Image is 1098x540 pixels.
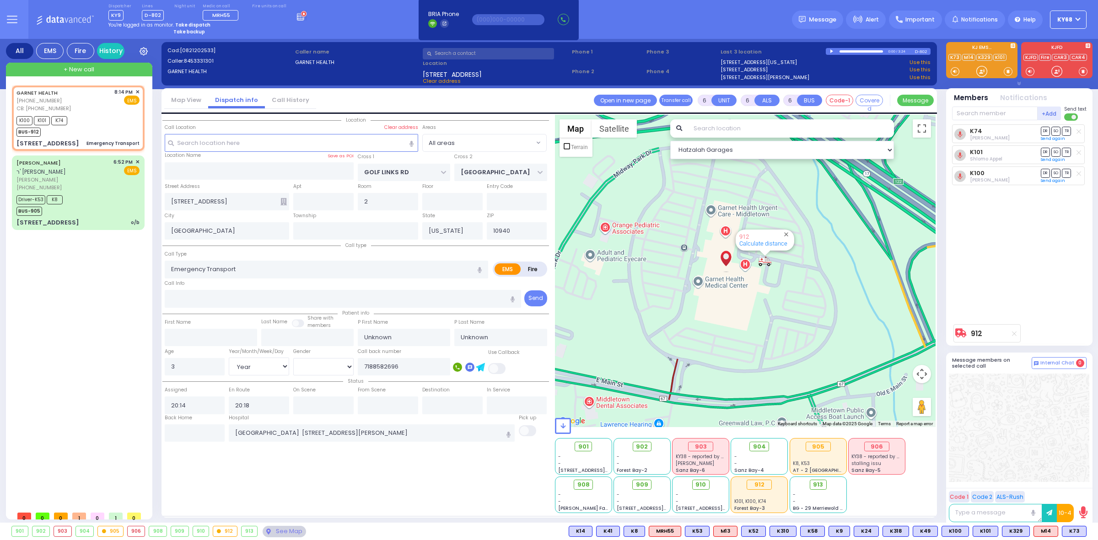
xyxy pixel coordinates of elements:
[54,513,68,519] span: 0
[165,319,191,326] label: First Name
[295,48,420,56] label: Caller name
[676,491,678,498] span: -
[721,74,809,81] a: [STREET_ADDRESS][PERSON_NAME]
[685,526,710,537] div: BLS
[676,505,762,512] span: [STREET_ADDRESS][PERSON_NAME]
[113,159,133,166] span: 6:52 PM
[114,89,133,96] span: 8:14 PM
[124,96,140,105] span: EMS
[307,322,331,329] span: members
[487,212,494,219] label: ZIP
[423,77,461,85] span: Clear address
[524,290,547,306] button: Send
[1064,106,1087,112] span: Send text
[617,498,619,505] span: -
[165,134,418,151] input: Search location here
[782,230,791,239] button: Close
[572,48,643,56] span: Phone 1
[753,442,766,451] span: 904
[1002,526,1030,537] div: K329
[422,183,433,190] label: Floor
[165,348,174,355] label: Age
[6,43,33,59] div: All
[1032,357,1087,369] button: Internal Chat 0
[47,195,63,204] span: K8
[295,59,420,66] label: GARNET HEALTH
[358,153,374,160] label: Cross 1
[793,505,844,512] span: BG - 29 Merriewold S.
[1057,504,1074,522] button: 10-4
[676,467,705,474] span: Sanz Bay-6
[180,47,215,54] span: [0821202533]
[913,398,931,416] button: Drag Pegman onto the map to open Street View
[961,16,998,24] span: Notifications
[242,526,258,536] div: 913
[659,95,693,106] button: Transfer call
[173,28,205,35] strong: Take backup
[636,480,648,489] span: 909
[915,48,931,55] div: D-802
[171,526,188,536] div: 909
[16,128,41,137] span: BUS-912
[970,134,1010,141] span: Mordechai Goldberger
[487,386,510,394] label: In Service
[423,70,482,77] span: [STREET_ADDRESS]
[676,498,678,505] span: -
[422,386,450,394] label: Destination
[36,43,64,59] div: EMS
[108,21,174,28] span: You're logged in as monitor.
[758,256,772,267] div: 912
[124,166,140,175] span: EMS
[624,526,645,537] div: BLS
[688,442,713,452] div: 903
[649,526,681,537] div: MRH55
[676,460,714,467] span: spinka
[1052,54,1069,61] a: CAR3
[970,149,983,155] a: K101
[854,526,879,537] div: K24
[646,68,718,75] span: Phone 4
[1021,45,1093,52] label: KJFD
[16,105,71,112] span: CB: [PHONE_NUMBER]
[578,442,589,451] span: 901
[970,128,982,134] a: K74
[229,424,515,442] input: Search hospital
[1070,54,1087,61] a: CAR4
[741,526,766,537] div: BLS
[617,491,619,498] span: -
[813,480,823,489] span: 913
[970,176,1010,183] span: Solomon Polatsek
[721,66,768,74] a: [STREET_ADDRESS]
[212,11,230,19] span: MRH55
[617,467,647,474] span: Forest Bay-2
[713,526,737,537] div: M13
[72,513,86,519] span: 1
[341,242,371,249] span: Call type
[913,526,938,537] div: K49
[913,365,931,383] button: Map camera controls
[1041,169,1050,177] span: DR
[16,159,61,166] a: [PERSON_NAME]
[734,460,737,467] span: -
[888,46,896,57] div: 0:00
[261,318,287,326] label: Last Name
[711,95,737,106] button: UNIT
[636,442,648,451] span: 902
[384,124,418,131] label: Clear address
[952,357,1032,369] h5: Message members on selected call
[624,526,645,537] div: K8
[1051,169,1060,177] span: SO
[519,414,536,422] label: Pick up
[954,93,988,103] button: Members
[910,74,931,81] a: Use this
[569,526,592,537] div: K14
[208,96,265,104] a: Dispatch info
[16,89,58,96] a: GARNET HEALTH
[898,46,906,57] div: 3:24
[16,139,79,148] div: [STREET_ADDRESS]
[569,526,592,537] div: BLS
[307,315,334,321] small: Share with
[16,168,66,176] span: ר' [PERSON_NAME]
[572,68,643,75] span: Phone 2
[358,348,401,355] label: Call back number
